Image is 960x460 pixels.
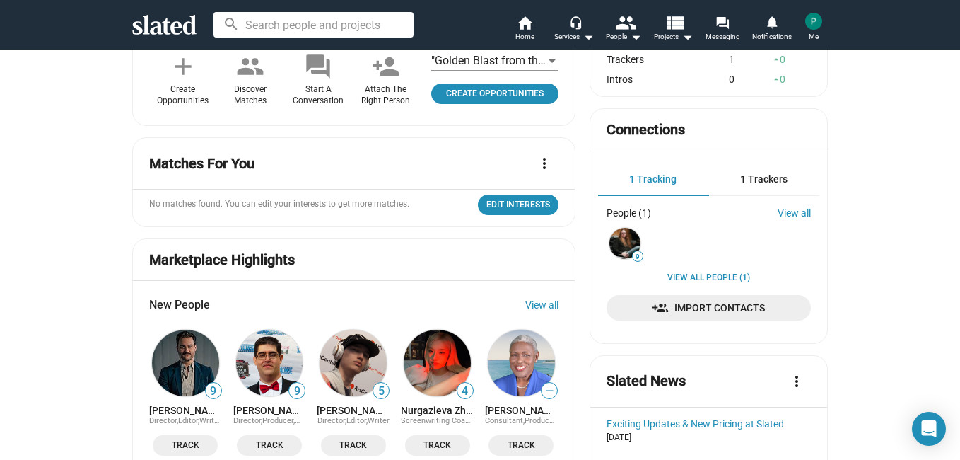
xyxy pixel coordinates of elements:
span: Director, [149,416,178,425]
a: View all [778,207,811,219]
span: Consultant, [485,416,525,425]
div: Discover Matches [234,84,267,107]
span: 1 Tracking [629,173,677,185]
span: Director, [317,416,346,425]
button: Projects [648,14,698,45]
mat-icon: arrow_drop_up [771,74,781,84]
a: Click to open project profile page opportunities tab [431,84,558,104]
button: People [599,14,648,45]
mat-icon: forum [304,52,332,81]
img: Joy Mapp-Jobity [488,330,555,397]
span: Messaging [706,28,740,45]
mat-icon: more_vert [536,155,553,172]
span: Editor, [178,416,199,425]
div: People [606,28,641,45]
span: Director, [233,416,262,425]
span: 9 [289,384,305,398]
img: Nurgazieva Zhumagul [404,330,471,397]
div: Create Opportunities [157,84,209,107]
span: Writer [295,416,317,425]
button: Track [153,435,218,456]
mat-icon: forum [715,16,729,29]
span: New People [149,297,210,312]
span: Notifications [752,28,792,45]
span: Home [515,28,534,45]
div: Open Intercom Messenger [912,412,946,446]
mat-icon: arrow_drop_up [771,54,781,64]
button: Track [237,435,302,456]
div: Start A Conversation [293,84,344,107]
mat-icon: arrow_drop_down [627,28,644,45]
a: Import Contacts [607,295,811,321]
img: Prince [805,13,822,30]
span: Producer, [262,416,300,425]
span: Project Manager, [557,416,616,425]
span: Track [497,438,545,453]
span: Track [414,438,462,453]
img: Gerard Lima [236,330,303,397]
span: 5 [373,384,389,398]
mat-icon: arrow_drop_down [580,28,597,45]
span: Track [245,438,293,453]
div: 0 [729,74,770,85]
img: Mike Hall [609,228,640,259]
a: Exciting Updates & New Pricing at Slated [607,418,811,430]
img: Jack Schofield [320,330,387,397]
a: Nurgazieva Zhumagul [401,405,474,416]
mat-icon: add [169,52,197,81]
p: No matches found. You can edit your interests to get more matches. [149,199,478,210]
span: 4 [457,384,473,398]
div: 0 [770,54,811,65]
span: Import Contacts [618,295,800,321]
button: Track [321,435,386,456]
mat-icon: headset_mic [569,16,582,28]
div: 0 [770,74,811,85]
div: People (1) [607,207,651,219]
a: [PERSON_NAME] [317,405,390,416]
input: Search people and projects [213,12,414,38]
div: Attach The Right Person [361,84,410,107]
mat-icon: view_list [665,12,685,33]
span: Track [161,438,209,453]
a: View all [525,299,558,311]
mat-icon: arrow_drop_down [679,28,696,45]
mat-icon: people [615,12,636,33]
mat-card-title: Connections [607,120,685,139]
span: 9 [633,253,643,261]
mat-icon: notifications [765,15,778,28]
span: Writer [368,416,390,425]
span: Editor, [346,416,368,425]
button: Track [405,435,470,456]
a: Click to open project profile page opportunities tab [478,195,558,215]
span: 1 Trackers [740,173,788,185]
span: Create Opportunities [437,86,553,101]
button: Track [488,435,554,456]
span: Edit Interests [486,197,550,212]
div: 1 [729,54,770,65]
img: Michael Christensen [152,330,219,397]
button: Services [549,14,599,45]
a: [PERSON_NAME] [233,405,306,416]
span: Track [329,438,377,453]
span: Writer, [199,416,222,425]
div: Services [554,28,594,45]
button: Prince Me [797,10,831,47]
mat-card-title: Matches For You [149,154,254,173]
mat-icon: home [516,14,533,31]
mat-icon: more_vert [788,373,805,390]
span: Producer, [525,416,557,425]
div: Intros [607,74,730,85]
span: Projects [654,28,693,45]
mat-card-title: Marketplace Highlights [149,251,295,270]
a: [PERSON_NAME] [149,405,222,416]
mat-icon: people [236,52,264,81]
span: "Golden Blast from the Past" & "Golden Blast Exhibition 2025" [431,54,737,67]
span: Screenwriting Coach [401,416,474,425]
div: [DATE] [607,432,811,444]
a: Home [500,14,549,45]
mat-card-title: Slated News [607,372,686,391]
a: Messaging [698,14,747,45]
mat-icon: person_add [372,52,400,81]
a: [PERSON_NAME] [485,405,558,416]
